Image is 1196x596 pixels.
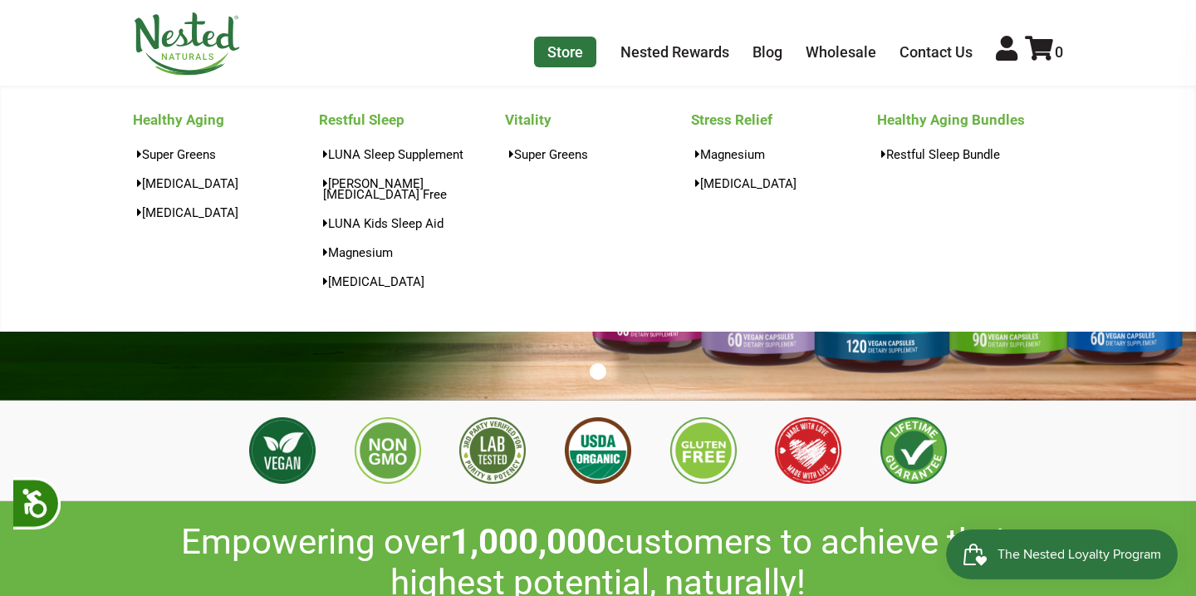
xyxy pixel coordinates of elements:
[133,200,319,224] a: [MEDICAL_DATA]
[450,521,606,562] span: 1,000,000
[355,417,421,484] img: Non GMO
[752,43,782,61] a: Blog
[946,530,1179,579] iframe: Button to open loyalty program pop-up
[877,106,1063,133] a: Healthy Aging Bundles
[534,37,596,67] a: Store
[691,171,877,195] a: [MEDICAL_DATA]
[899,43,973,61] a: Contact Us
[319,240,505,264] a: Magnesium
[505,142,691,166] a: Super Greens
[133,106,319,133] a: Healthy Aging
[249,417,316,484] img: Vegan
[319,142,505,166] a: LUNA Sleep Supplement
[565,417,631,484] img: USDA Organic
[1025,43,1063,61] a: 0
[880,417,947,484] img: Lifetime Guarantee
[620,43,729,61] a: Nested Rewards
[459,417,526,484] img: 3rd Party Lab Tested
[590,363,606,380] button: 1 of 1
[670,417,737,484] img: Gluten Free
[133,12,241,76] img: Nested Naturals
[319,269,505,293] a: [MEDICAL_DATA]
[691,142,877,166] a: Magnesium
[505,106,691,133] a: Vitality
[133,171,319,195] a: [MEDICAL_DATA]
[775,417,841,484] img: Made with Love
[319,106,505,133] a: Restful Sleep
[133,142,319,166] a: Super Greens
[806,43,876,61] a: Wholesale
[691,106,877,133] a: Stress Relief
[319,171,505,206] a: [PERSON_NAME][MEDICAL_DATA] Free
[1055,43,1063,61] span: 0
[319,211,505,235] a: LUNA Kids Sleep Aid
[877,142,1063,166] a: Restful Sleep Bundle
